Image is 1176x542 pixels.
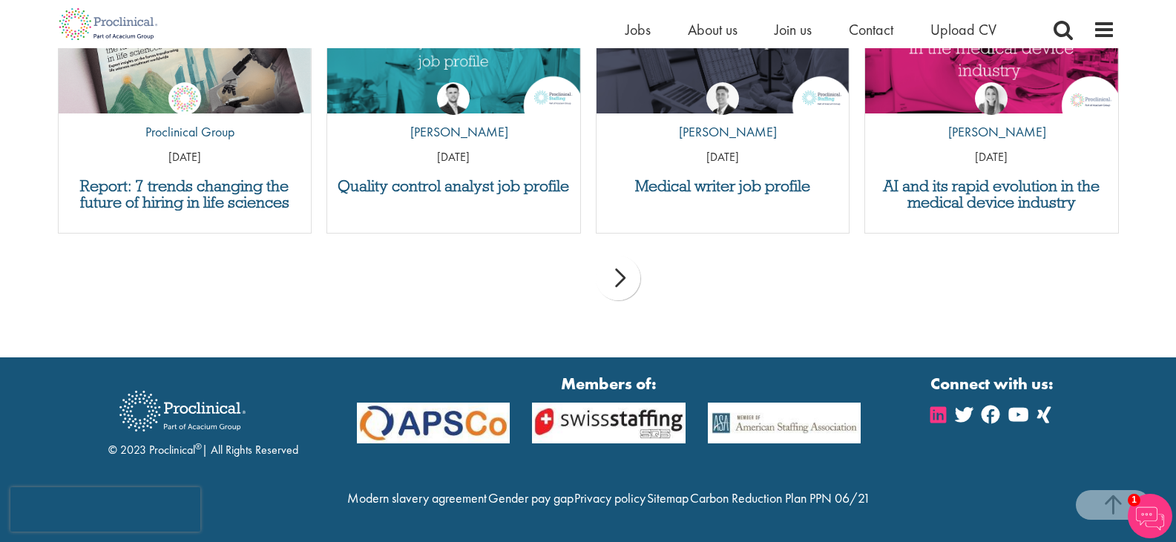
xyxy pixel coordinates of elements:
img: Hannah Burke [975,82,1008,115]
img: Proclinical Group [168,82,201,115]
a: Modern slavery agreement [347,489,487,506]
a: Quality control analyst job profile [335,178,573,194]
img: Chatbot [1128,494,1172,538]
a: Privacy policy [574,489,646,506]
img: George Watson [706,82,739,115]
a: Sitemap [647,489,689,506]
a: Joshua Godden [PERSON_NAME] [399,82,508,149]
div: next [596,256,640,300]
p: [DATE] [597,149,850,166]
img: Joshua Godden [437,82,470,115]
img: Proclinical Recruitment [108,380,257,442]
img: APSCo [346,403,522,443]
a: Gender pay gap [488,489,574,506]
a: George Watson [PERSON_NAME] [668,82,777,149]
p: [PERSON_NAME] [399,122,508,142]
img: APSCo [697,403,873,443]
p: [DATE] [59,149,312,166]
a: Report: 7 trends changing the future of hiring in life sciences [66,178,304,211]
a: Carbon Reduction Plan PPN 06/21 [690,489,870,506]
span: 1 [1128,494,1140,506]
a: Jobs [625,20,651,39]
a: Medical writer job profile [604,178,842,194]
p: [PERSON_NAME] [668,122,777,142]
strong: Connect with us: [930,372,1057,395]
a: Contact [849,20,893,39]
strong: Members of: [357,372,861,395]
p: [PERSON_NAME] [937,122,1046,142]
p: Proclinical Group [134,122,234,142]
a: Hannah Burke [PERSON_NAME] [937,82,1046,149]
p: [DATE] [865,149,1118,166]
iframe: reCAPTCHA [10,487,200,532]
a: About us [688,20,738,39]
a: Join us [775,20,812,39]
a: Proclinical Group Proclinical Group [134,82,234,149]
a: Upload CV [930,20,996,39]
div: © 2023 Proclinical | All Rights Reserved [108,380,298,459]
sup: ® [195,440,202,452]
a: AI and its rapid evolution in the medical device industry [873,178,1111,211]
img: APSCo [521,403,697,443]
p: [DATE] [327,149,580,166]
